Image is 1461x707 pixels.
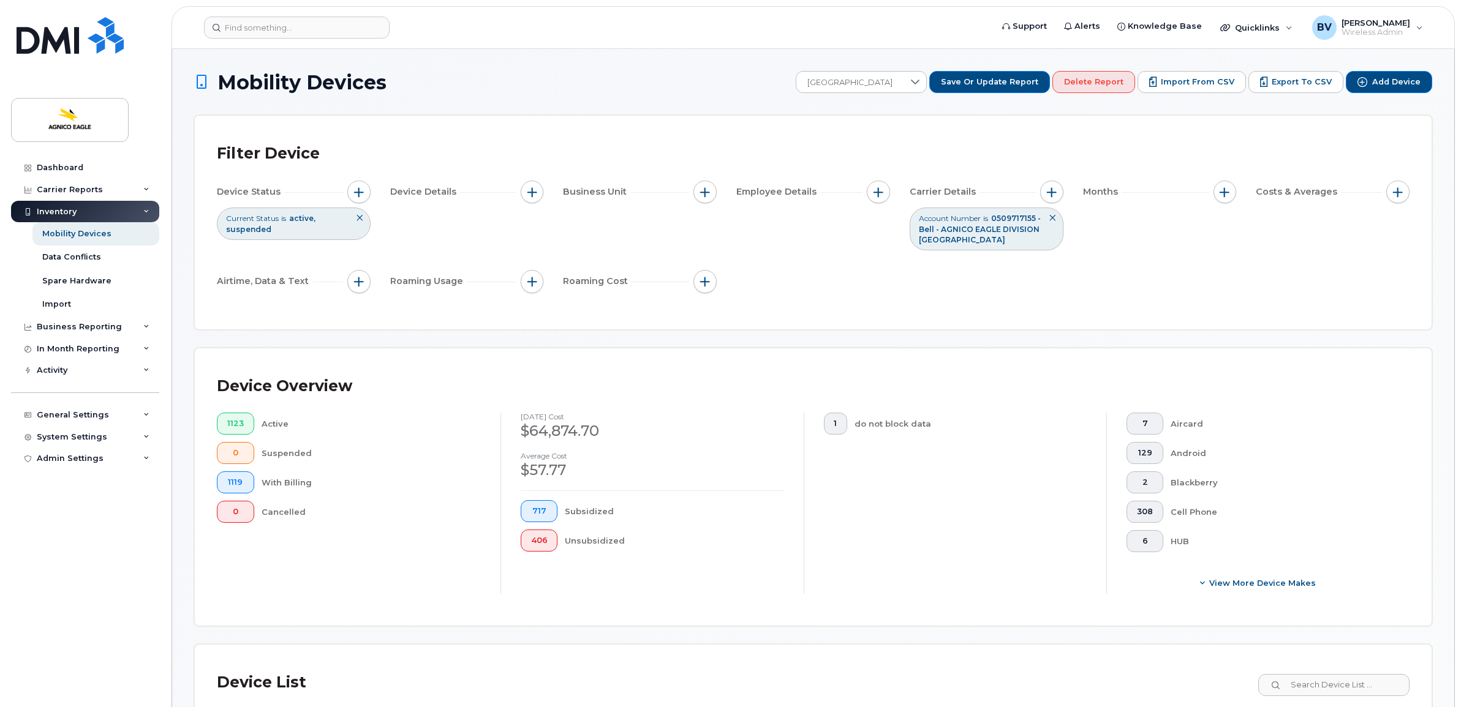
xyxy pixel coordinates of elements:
[521,460,784,481] div: $57.77
[521,529,558,552] button: 406
[565,529,783,552] div: Unsubsidized
[1137,507,1153,517] span: 308
[226,213,279,223] span: Current Status
[1137,419,1153,428] span: 7
[227,448,244,458] span: 0
[390,275,467,288] span: Roaming Usage
[289,214,315,223] span: active
[262,501,481,523] div: Cancelled
[227,477,244,487] span: 1119
[1248,71,1343,93] button: Export to CSV
[262,471,481,493] div: With Billing
[1138,71,1246,93] button: Import from CSV
[281,213,286,223] span: is
[217,370,352,402] div: Device Overview
[1127,572,1390,594] button: View More Device Makes
[1171,530,1390,552] div: HUB
[217,471,254,493] button: 1119
[1256,185,1341,198] span: Costs & Averages
[1127,442,1163,464] button: 129
[1137,536,1153,546] span: 6
[217,442,254,464] button: 0
[227,419,244,428] span: 1123
[1171,501,1390,523] div: Cell Phone
[531,536,548,545] span: 406
[1127,530,1163,552] button: 6
[796,72,904,94] span: Nunavut
[910,185,980,198] span: Carrier Details
[824,413,848,435] button: 1
[1137,448,1153,458] span: 129
[217,275,312,288] span: Airtime, Data & Text
[1052,71,1135,93] button: Delete Report
[1209,577,1316,589] span: View More Device Makes
[834,419,837,428] span: 1
[929,71,1050,93] button: Save or Update Report
[1372,77,1421,88] span: Add Device
[262,442,481,464] div: Suspended
[531,506,548,516] span: 717
[217,501,254,523] button: 0
[1171,471,1390,493] div: Blackberry
[563,275,632,288] span: Roaming Cost
[565,500,783,522] div: Subsidized
[983,213,988,223] span: is
[1127,501,1163,523] button: 308
[1346,71,1432,93] button: Add Device
[919,213,981,223] span: Account Number
[1171,442,1390,464] div: Android
[1137,477,1153,487] span: 2
[262,413,481,435] div: Active
[1127,413,1163,435] button: 7
[1083,185,1122,198] span: Months
[736,185,820,198] span: Employee Details
[1064,77,1123,88] span: Delete Report
[941,77,1038,88] span: Save or Update Report
[919,214,1041,244] span: 0509717155 - Bell - AGNICO EAGLE DIVISION [GEOGRAPHIC_DATA]
[1171,413,1390,435] div: Aircard
[217,667,306,698] div: Device List
[855,413,1087,435] div: do not block data
[1127,471,1163,493] button: 2
[226,225,271,234] span: suspended
[227,507,244,517] span: 0
[521,421,784,441] div: $64,874.70
[1258,674,1410,696] input: Search Device List ...
[521,413,784,421] h4: [DATE] cost
[1161,77,1234,88] span: Import from CSV
[563,185,630,198] span: Business Unit
[390,185,460,198] span: Device Details
[217,72,387,93] span: Mobility Devices
[217,138,320,170] div: Filter Device
[521,452,784,460] h4: Average cost
[217,185,284,198] span: Device Status
[217,413,254,435] button: 1123
[521,500,558,522] button: 717
[1272,77,1332,88] span: Export to CSV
